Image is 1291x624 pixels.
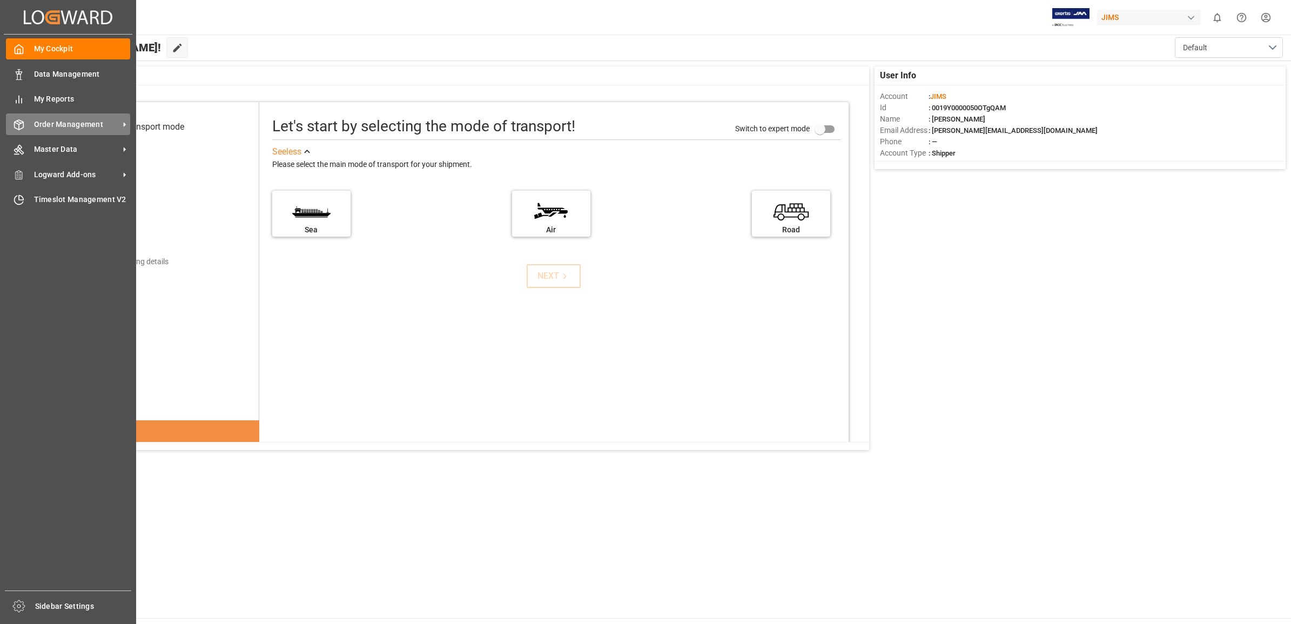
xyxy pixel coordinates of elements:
span: : [PERSON_NAME] [929,115,985,123]
a: My Reports [6,89,130,110]
span: Timeslot Management V2 [34,194,131,205]
span: Account Type [880,147,929,159]
span: Phone [880,136,929,147]
span: Logward Add-ons [34,169,119,180]
span: Master Data [34,144,119,155]
button: open menu [1175,37,1283,58]
span: Default [1183,42,1207,53]
span: Switch to expert mode [735,124,810,133]
div: Air [517,224,585,236]
span: My Cockpit [34,43,131,55]
div: Sea [278,224,345,236]
span: Account [880,91,929,102]
span: JIMS [930,92,946,100]
span: : — [929,138,937,146]
div: Select transport mode [100,120,184,133]
span: Name [880,113,929,125]
img: Exertis%20JAM%20-%20Email%20Logo.jpg_1722504956.jpg [1052,8,1090,27]
span: : [PERSON_NAME][EMAIL_ADDRESS][DOMAIN_NAME] [929,126,1098,135]
span: Email Address [880,125,929,136]
a: My Cockpit [6,38,130,59]
div: Road [757,224,825,236]
span: Data Management [34,69,131,80]
button: Help Center [1229,5,1254,30]
a: Data Management [6,63,130,84]
div: Please select the main mode of transport for your shipment. [272,158,841,171]
span: : [929,92,946,100]
div: See less [272,145,301,158]
span: Order Management [34,119,119,130]
a: Timeslot Management V2 [6,189,130,210]
span: User Info [880,69,916,82]
span: Id [880,102,929,113]
span: Sidebar Settings [35,601,132,612]
div: Let's start by selecting the mode of transport! [272,115,575,138]
button: show 0 new notifications [1205,5,1229,30]
span: : Shipper [929,149,956,157]
button: NEXT [527,264,581,288]
span: : 0019Y0000050OTgQAM [929,104,1006,112]
div: JIMS [1097,10,1201,25]
span: My Reports [34,93,131,105]
div: NEXT [537,270,570,283]
button: JIMS [1097,7,1205,28]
